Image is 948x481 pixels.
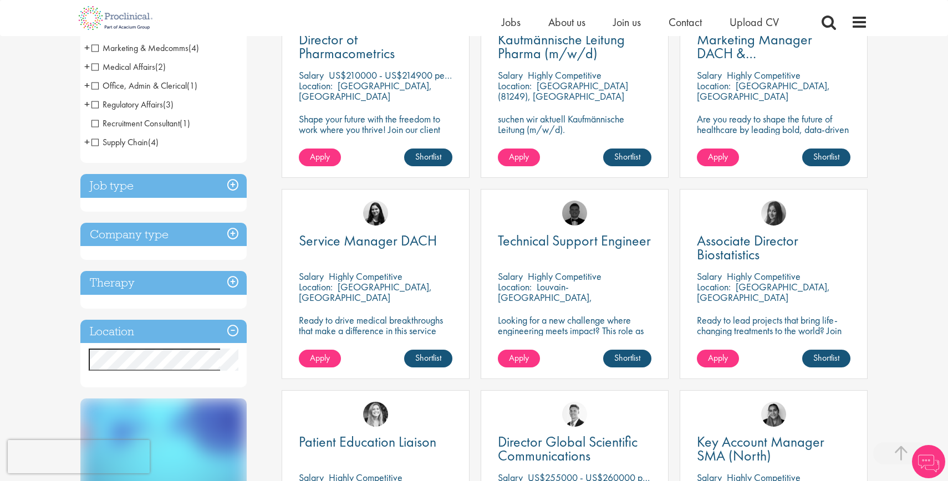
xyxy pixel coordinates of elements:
h3: Location [80,320,247,344]
span: + [84,39,90,56]
span: Supply Chain [91,136,148,148]
a: About us [548,15,585,29]
p: [GEOGRAPHIC_DATA], [GEOGRAPHIC_DATA] [299,280,432,304]
a: Apply [299,149,341,166]
span: Marketing Manager DACH & [GEOGRAPHIC_DATA] [697,30,830,76]
span: Location: [697,280,731,293]
p: Are you ready to shape the future of healthcare by leading bold, data-driven marketing strategies... [697,114,850,156]
a: Director of Pharmacometrics [299,33,452,60]
span: (3) [163,99,174,110]
a: Jobs [502,15,521,29]
span: Salary [498,69,523,81]
span: (4) [188,42,199,54]
span: Salary [299,270,324,283]
a: Apply [299,350,341,367]
p: Ready to drive medical breakthroughs that make a difference in this service manager position? [299,315,452,346]
p: Highly Competitive [329,270,402,283]
span: Salary [697,69,722,81]
span: Location: [697,79,731,92]
span: Recruitment Consultant [91,117,190,129]
a: Contact [669,15,702,29]
span: + [84,58,90,75]
a: Join us [613,15,641,29]
span: Key Account Manager SMA (North) [697,432,824,465]
a: Upload CV [730,15,779,29]
span: Salary [299,69,324,81]
p: Ready to lead projects that bring life-changing treatments to the world? Join our client at the f... [697,315,850,367]
iframe: reCAPTCHA [8,440,150,473]
span: Apply [708,151,728,162]
a: Marketing Manager DACH & [GEOGRAPHIC_DATA] [697,33,850,60]
p: Louvain-[GEOGRAPHIC_DATA], [GEOGRAPHIC_DATA] [498,280,592,314]
span: Patient Education Liaison [299,432,436,451]
h3: Job type [80,174,247,198]
span: Salary [697,270,722,283]
span: Associate Director Biostatistics [697,231,798,264]
a: Service Manager DACH [299,234,452,248]
span: Regulatory Affairs [91,99,174,110]
span: Technical Support Engineer [498,231,651,250]
p: Highly Competitive [528,270,602,283]
a: Patient Education Liaison [299,435,452,449]
p: US$210000 - US$214900 per annum [329,69,475,81]
a: Shortlist [603,149,651,166]
span: (1) [187,80,197,91]
span: + [84,134,90,150]
p: Highly Competitive [727,69,801,81]
a: Associate Director Biostatistics [697,234,850,262]
span: Apply [310,352,330,364]
span: (2) [155,61,166,73]
a: Kaufmännische Leitung Pharma (m/w/d) [498,33,651,60]
p: Highly Competitive [528,69,602,81]
span: Regulatory Affairs [91,99,163,110]
span: Medical Affairs [91,61,155,73]
span: Office, Admin & Clerical [91,80,187,91]
span: (4) [148,136,159,148]
span: Apply [509,352,529,364]
span: Location: [498,79,532,92]
a: Technical Support Engineer [498,234,651,248]
a: Shortlist [802,149,850,166]
h3: Company type [80,223,247,247]
p: Highly Competitive [727,270,801,283]
span: Apply [310,151,330,162]
a: Director Global Scientific Communications [498,435,651,463]
a: Apply [498,350,540,367]
img: Manon Fuller [363,402,388,427]
a: Shortlist [404,350,452,367]
a: Shortlist [404,149,452,166]
img: George Watson [562,402,587,427]
span: + [84,77,90,94]
a: Apply [697,149,739,166]
img: Tom Stables [562,201,587,226]
span: Marketing & Medcomms [91,42,199,54]
span: Kaufmännische Leitung Pharma (m/w/d) [498,30,625,63]
a: Heidi Hennigan [761,201,786,226]
span: Director of Pharmacometrics [299,30,395,63]
a: Indre Stankeviciute [363,201,388,226]
h3: Therapy [80,271,247,295]
span: Location: [498,280,532,293]
span: Location: [299,280,333,293]
p: Shape your future with the freedom to work where you thrive! Join our client with this Director p... [299,114,452,156]
span: Medical Affairs [91,61,166,73]
p: [GEOGRAPHIC_DATA], [GEOGRAPHIC_DATA] [697,280,830,304]
img: Anjali Parbhu [761,402,786,427]
span: + [84,96,90,112]
p: [GEOGRAPHIC_DATA], [GEOGRAPHIC_DATA] [299,79,432,103]
span: Office, Admin & Clerical [91,80,197,91]
p: suchen wir aktuell Kaufmännische Leitung (m/w/d). [498,114,651,135]
span: Apply [509,151,529,162]
span: Recruitment Consultant [91,117,180,129]
p: [GEOGRAPHIC_DATA], [GEOGRAPHIC_DATA] [697,79,830,103]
